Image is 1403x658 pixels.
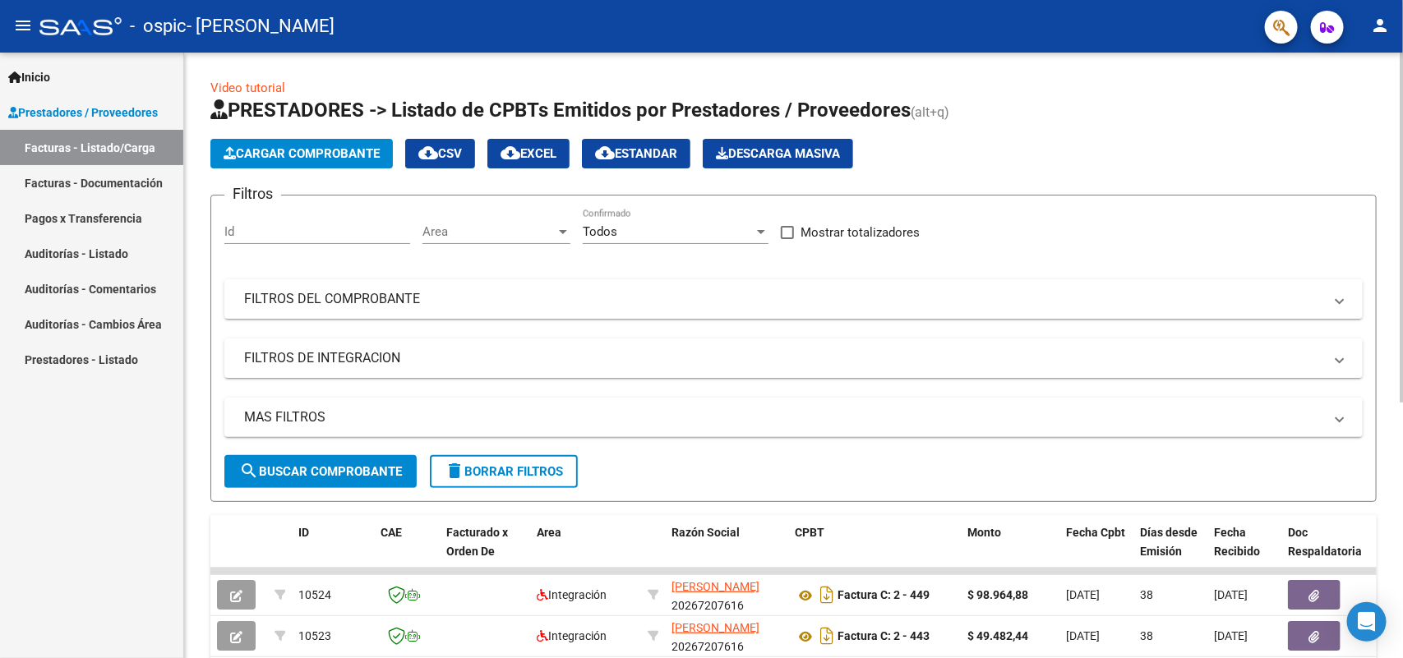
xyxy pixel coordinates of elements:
span: Mostrar totalizadores [801,223,920,242]
span: 10524 [298,588,331,601]
span: Facturado x Orden De [446,526,508,558]
span: ID [298,526,309,539]
mat-icon: cloud_download [501,143,520,163]
datatable-header-cell: CPBT [788,515,961,587]
button: Borrar Filtros [430,455,578,488]
button: Estandar [582,139,690,168]
span: Cargar Comprobante [224,146,380,161]
a: Video tutorial [210,81,285,95]
span: Area [537,526,561,539]
mat-icon: menu [13,16,33,35]
mat-icon: search [239,461,259,481]
span: [DATE] [1214,629,1248,642]
span: Estandar [595,146,677,161]
span: 38 [1140,588,1153,601]
datatable-header-cell: Razón Social [665,515,788,587]
strong: Factura C: 2 - 443 [838,630,930,643]
mat-expansion-panel-header: FILTROS DEL COMPROBANTE [224,279,1363,319]
button: Buscar Comprobante [224,455,417,488]
span: [DATE] [1214,588,1248,601]
span: Inicio [8,68,50,86]
span: [PERSON_NAME] [672,621,759,634]
strong: $ 98.964,88 [967,588,1028,601]
datatable-header-cell: CAE [374,515,440,587]
mat-expansion-panel-header: MAS FILTROS [224,398,1363,437]
button: Descarga Masiva [703,139,853,168]
mat-icon: cloud_download [418,143,438,163]
span: [DATE] [1066,629,1100,642]
div: 20267207616 [672,619,782,653]
span: Prestadores / Proveedores [8,104,158,122]
datatable-header-cell: Facturado x Orden De [440,515,530,587]
button: CSV [405,139,475,168]
datatable-header-cell: Fecha Cpbt [1059,515,1133,587]
mat-expansion-panel-header: FILTROS DE INTEGRACION [224,338,1363,378]
button: EXCEL [487,139,570,168]
span: (alt+q) [911,104,949,120]
strong: $ 49.482,44 [967,629,1028,642]
datatable-header-cell: Area [530,515,641,587]
span: PRESTADORES -> Listado de CPBTs Emitidos por Prestadores / Proveedores [210,99,911,122]
span: - ospic [130,8,187,44]
span: CAE [381,526,402,539]
datatable-header-cell: Fecha Recibido [1207,515,1281,587]
span: Integración [537,588,607,601]
span: - [PERSON_NAME] [187,8,335,44]
mat-icon: person [1370,16,1390,35]
div: Open Intercom Messenger [1347,602,1387,642]
i: Descargar documento [816,582,838,608]
span: [PERSON_NAME] [672,580,759,593]
mat-panel-title: MAS FILTROS [244,408,1323,426]
span: Días desde Emisión [1140,526,1198,558]
span: Monto [967,526,1001,539]
mat-icon: delete [445,461,464,481]
span: CSV [418,146,462,161]
mat-icon: cloud_download [595,143,615,163]
span: Borrar Filtros [445,464,563,479]
span: Descarga Masiva [716,146,840,161]
span: Integración [537,629,607,642]
i: Descargar documento [816,623,838,649]
span: EXCEL [501,146,556,161]
datatable-header-cell: ID [292,515,374,587]
div: 20267207616 [672,577,782,612]
span: Doc Respaldatoria [1288,526,1362,558]
span: 10523 [298,629,331,642]
span: Todos [583,224,617,239]
datatable-header-cell: Monto [961,515,1059,587]
span: [DATE] [1066,588,1100,601]
span: Razón Social [672,526,740,539]
button: Cargar Comprobante [210,139,393,168]
datatable-header-cell: Doc Respaldatoria [1281,515,1380,587]
strong: Factura C: 2 - 449 [838,589,930,602]
datatable-header-cell: Días desde Emisión [1133,515,1207,587]
h3: Filtros [224,182,281,205]
mat-panel-title: FILTROS DEL COMPROBANTE [244,290,1323,308]
span: CPBT [795,526,824,539]
span: Area [422,224,556,239]
span: 38 [1140,629,1153,642]
span: Fecha Cpbt [1066,526,1125,539]
span: Fecha Recibido [1214,526,1260,558]
app-download-masive: Descarga masiva de comprobantes (adjuntos) [703,139,853,168]
mat-panel-title: FILTROS DE INTEGRACION [244,349,1323,367]
span: Buscar Comprobante [239,464,402,479]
